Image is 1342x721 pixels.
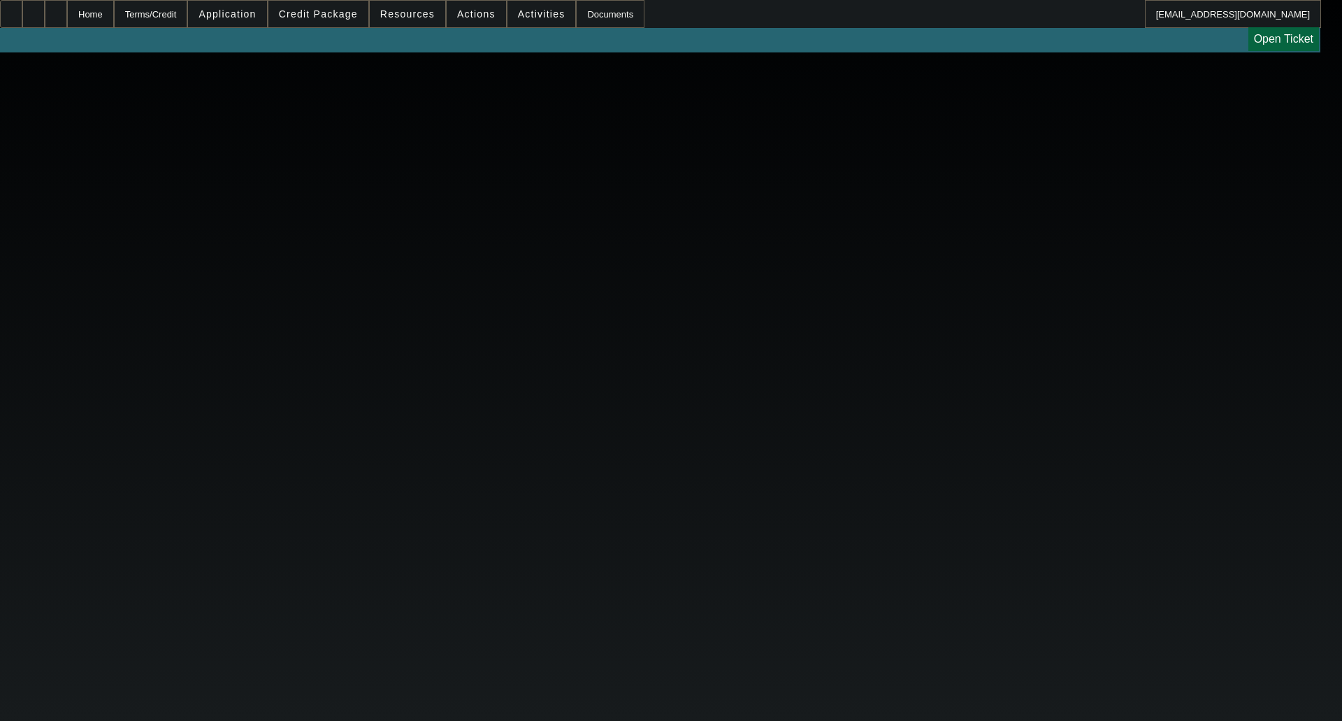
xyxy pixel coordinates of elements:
[279,8,358,20] span: Credit Package
[370,1,445,27] button: Resources
[447,1,506,27] button: Actions
[188,1,266,27] button: Application
[457,8,496,20] span: Actions
[268,1,368,27] button: Credit Package
[518,8,565,20] span: Activities
[199,8,256,20] span: Application
[1248,27,1319,51] a: Open Ticket
[507,1,576,27] button: Activities
[380,8,435,20] span: Resources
